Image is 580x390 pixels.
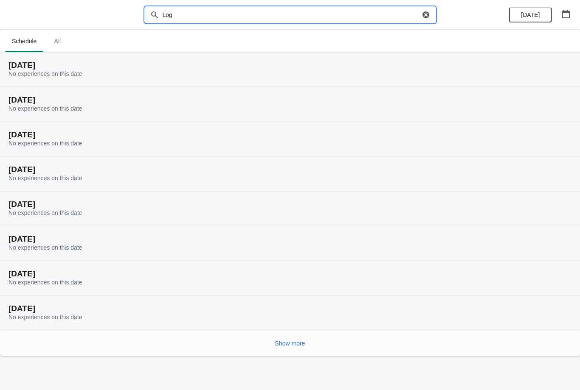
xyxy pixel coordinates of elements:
[8,105,82,112] span: No experiences on this date
[8,165,572,174] h2: [DATE]
[8,244,82,251] span: No experiences on this date
[8,304,572,313] h2: [DATE]
[8,235,572,243] h2: [DATE]
[272,336,309,351] button: Show more
[275,340,305,347] span: Show more
[8,279,82,286] span: No experiences on this date
[509,7,552,22] button: [DATE]
[47,33,68,49] span: All
[8,270,572,278] h2: [DATE]
[8,96,572,104] h2: [DATE]
[8,131,572,139] h2: [DATE]
[162,7,420,22] input: Search
[8,61,572,70] h2: [DATE]
[8,200,572,209] h2: [DATE]
[521,11,540,18] span: [DATE]
[8,70,82,77] span: No experiences on this date
[422,11,430,19] button: Clear
[8,140,82,147] span: No experiences on this date
[8,175,82,181] span: No experiences on this date
[5,33,43,49] span: Schedule
[8,314,82,320] span: No experiences on this date
[8,209,82,216] span: No experiences on this date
